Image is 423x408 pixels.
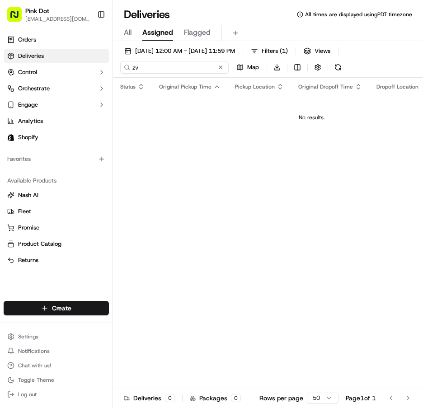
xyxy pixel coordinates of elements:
span: Status [120,83,136,90]
span: [PERSON_NAME] [28,140,73,147]
span: [DATE] [80,164,99,172]
button: Start new chat [154,89,164,100]
span: Shopify [18,133,38,141]
span: Original Dropoff Time [298,83,353,90]
button: Returns [4,253,109,267]
div: We're available if you need us! [41,95,124,103]
div: Available Products [4,174,109,188]
span: Map [247,63,259,71]
button: Map [232,61,263,74]
a: Promise [7,224,105,232]
span: [DATE] [80,140,99,147]
span: Knowledge Base [18,202,69,211]
span: Views [315,47,330,55]
button: Filters(1) [247,45,292,57]
span: All [124,27,132,38]
button: Chat with us! [4,359,109,372]
div: Past conversations [9,117,61,125]
span: Create [52,304,71,313]
a: Fleet [7,207,105,216]
button: [EMAIL_ADDRESS][DOMAIN_NAME] [25,15,90,23]
div: Deliveries [124,394,175,403]
button: Fleet [4,204,109,219]
div: 📗 [9,203,16,210]
button: Settings [4,330,109,343]
button: Nash AI [4,188,109,202]
a: Nash AI [7,191,105,199]
span: API Documentation [85,202,145,211]
span: Nash AI [18,191,38,199]
button: Pink Dot[EMAIL_ADDRESS][DOMAIN_NAME] [4,4,94,25]
a: Returns [7,256,105,264]
span: Flagged [184,27,211,38]
button: Views [300,45,334,57]
span: Original Pickup Time [159,83,211,90]
img: David kim [9,131,23,146]
span: Orders [18,36,36,44]
img: David kim [9,156,23,170]
button: [DATE] 12:00 AM - [DATE] 11:59 PM [120,45,239,57]
span: Product Catalog [18,240,61,248]
div: 💻 [76,203,84,210]
a: Shopify [4,130,109,145]
span: Promise [18,224,39,232]
a: 📗Knowledge Base [5,198,73,215]
div: Start new chat [41,86,148,95]
img: 1736555255976-a54dd68f-1ca7-489b-9aae-adbdc363a1c4 [9,86,25,103]
span: All times are displayed using PDT timezone [305,11,412,18]
p: Rows per page [259,394,303,403]
button: Control [4,65,109,80]
img: Shopify logo [7,134,14,141]
a: Analytics [4,114,109,128]
span: Log out [18,391,37,398]
span: • [75,164,78,172]
button: Notifications [4,345,109,357]
button: See all [140,116,164,127]
a: 💻API Documentation [73,198,149,215]
span: [PERSON_NAME] [28,164,73,172]
input: Got a question? Start typing here... [23,58,163,68]
span: Dropoff Location [376,83,418,90]
span: Fleet [18,207,31,216]
div: 0 [165,394,175,402]
span: • [75,140,78,147]
button: Create [4,301,109,315]
p: Welcome 👋 [9,36,164,51]
a: Orders [4,33,109,47]
span: Deliveries [18,52,44,60]
span: Pickup Location [235,83,275,90]
span: [DATE] 12:00 AM - [DATE] 11:59 PM [135,47,235,55]
span: Orchestrate [18,84,50,93]
img: Nash [9,9,27,27]
span: ( 1 ) [280,47,288,55]
button: Product Catalog [4,237,109,251]
button: Engage [4,98,109,112]
span: Analytics [18,117,43,125]
div: Favorites [4,152,109,166]
button: Orchestrate [4,81,109,96]
a: Powered byPylon [64,224,109,231]
span: Chat with us! [18,362,51,369]
span: Filters [262,47,288,55]
h1: Deliveries [124,7,170,22]
span: Notifications [18,347,50,355]
input: Type to search [120,61,229,74]
button: Log out [4,388,109,401]
span: Assigned [142,27,173,38]
div: 0 [231,394,241,402]
span: Pink Dot [25,6,49,15]
div: Page 1 of 1 [346,394,376,403]
span: Control [18,68,37,76]
span: Pylon [90,224,109,231]
div: Packages [190,394,241,403]
button: Refresh [332,61,344,74]
span: Settings [18,333,38,340]
button: Toggle Theme [4,374,109,386]
img: 8016278978528_b943e370aa5ada12b00a_72.png [19,86,35,103]
a: Product Catalog [7,240,105,248]
span: Toggle Theme [18,376,54,384]
button: Promise [4,220,109,235]
a: Deliveries [4,49,109,63]
span: Returns [18,256,38,264]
